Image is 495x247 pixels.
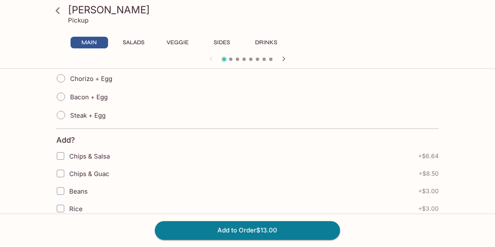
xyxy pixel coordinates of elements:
span: Chips & Salsa [69,152,110,160]
span: Chorizo + Egg [70,75,112,83]
span: Chips & Guac [69,170,109,178]
span: Beans [69,187,88,195]
button: Salads [115,37,152,48]
span: Rice [69,205,83,213]
button: Veggie [159,37,197,48]
span: + $8.50 [419,170,439,177]
button: Main [71,37,108,48]
h3: [PERSON_NAME] [68,3,441,16]
span: + $6.64 [418,153,439,159]
span: Bacon + Egg [70,93,108,101]
button: Drinks [247,37,285,48]
button: Add to Order$13.00 [155,221,340,239]
span: + $3.00 [418,188,439,194]
span: + $3.00 [418,205,439,212]
button: Sides [203,37,241,48]
p: Pickup [68,16,88,24]
span: Steak + Egg [70,111,106,119]
h4: Add? [56,136,75,145]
